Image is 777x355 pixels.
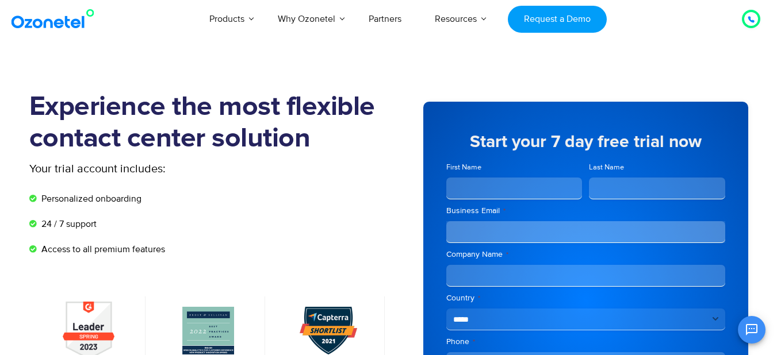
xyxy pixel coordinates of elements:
[29,160,303,177] p: Your trial account includes:
[39,192,141,206] span: Personalized onboarding
[446,205,725,217] label: Business Email
[29,91,389,155] h1: Experience the most flexible contact center solution
[446,162,583,173] label: First Name
[446,292,725,304] label: Country
[446,249,725,260] label: Company Name
[39,242,165,256] span: Access to all premium features
[446,133,725,151] h5: Start your 7 day free trial now
[738,316,765,344] button: Open chat
[508,6,606,33] a: Request a Demo
[589,162,725,173] label: Last Name
[39,217,97,231] span: 24 / 7 support
[446,336,725,348] label: Phone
